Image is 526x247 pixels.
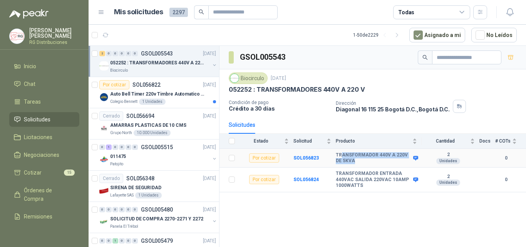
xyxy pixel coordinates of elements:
div: 0 [119,51,125,56]
b: SOL056824 [293,177,319,182]
span: Producto [336,138,411,144]
div: Biocirculo [229,72,268,84]
img: Company Logo [10,29,24,44]
div: 0 [132,238,138,244]
p: 011475 [110,153,126,160]
th: Docs [479,134,495,149]
p: Grupo North [110,130,132,136]
b: 0 [495,155,517,162]
a: Inicio [9,59,79,74]
h3: GSOL005543 [240,51,286,63]
div: 0 [126,238,131,244]
a: Por cotizarSOL056822[DATE] Company LogoAuto Bell Timer 220v Timbre Automatico Para Colegios, Indu... [89,77,219,108]
div: 0 [119,207,125,212]
p: [DATE] [203,113,216,120]
th: Estado [240,134,293,149]
span: Cantidad [422,138,469,144]
img: Logo peakr [9,9,49,18]
a: 0 1 0 0 0 0 GSOL005515[DATE] Company Logo011475Patojito [99,143,218,167]
div: 0 [112,207,118,212]
a: Chat [9,77,79,91]
div: Por cotizar [99,80,129,89]
p: SIRENA DE SEGURIDAD [110,184,161,192]
p: [DATE] [203,237,216,245]
p: Biocirculo [110,67,128,74]
div: 0 [106,207,112,212]
div: Solicitudes [229,121,255,129]
span: search [422,55,428,60]
img: Company Logo [99,217,109,227]
span: Remisiones [24,212,52,221]
span: Inicio [24,62,36,71]
div: 0 [126,207,131,212]
div: 0 [99,145,105,150]
span: Estado [240,138,283,144]
a: Órdenes de Compra [9,183,79,206]
p: GSOL005515 [141,145,173,150]
span: Chat [24,80,35,88]
p: SOL056822 [132,82,161,87]
button: No Leídos [471,28,517,42]
p: Auto Bell Timer 220v Timbre Automatico Para Colegios, Indust [110,91,206,98]
a: Cotizar15 [9,165,79,180]
div: 0 [132,145,138,150]
span: # COTs [495,138,511,144]
div: 0 [126,51,131,56]
img: Company Logo [99,186,109,195]
div: Por cotizar [249,175,279,184]
p: SOL056694 [126,113,154,119]
span: Órdenes de Compra [24,186,72,203]
img: Company Logo [99,155,109,164]
p: [DATE] [203,175,216,182]
b: TRANSFORMADOR ENTRADA 440VAC SALIDA 220VAC 10AMP 1000WATTS [336,171,411,189]
a: Licitaciones [9,130,79,145]
th: Producto [336,134,422,149]
th: Solicitud [293,134,336,149]
p: [DATE] [203,81,216,89]
p: 052252 : TRANSFORMADORES 440V A 220 V [110,59,206,67]
div: 0 [112,51,118,56]
div: 0 [112,145,118,150]
span: 2297 [169,8,188,17]
p: [PERSON_NAME] [PERSON_NAME] [29,28,79,39]
p: GSOL005543 [141,51,173,56]
p: SOL056348 [126,176,154,181]
b: SOL056823 [293,155,319,161]
p: [DATE] [203,144,216,151]
div: 1 Unidades [139,99,166,105]
span: Negociaciones [24,151,59,159]
div: Unidades [436,180,460,186]
a: Tareas [9,94,79,109]
span: search [199,9,204,15]
span: Licitaciones [24,133,52,141]
span: Solicitud [293,138,325,144]
a: CerradoSOL056694[DATE] Company LogoAMARRAS PLASTICAS DE 10 CMSGrupo North10.000 Unidades [89,108,219,139]
img: Company Logo [230,74,239,82]
h1: Mis solicitudes [114,7,163,18]
span: Cotizar [24,168,42,177]
p: AMARRAS PLASTICAS DE 10 CMS [110,122,186,129]
div: 0 [119,145,125,150]
div: 10.000 Unidades [134,130,171,136]
img: Company Logo [99,124,109,133]
div: 1 [106,145,112,150]
p: [DATE] [271,75,286,82]
div: Cerrado [99,111,123,121]
button: Asignado a mi [409,28,465,42]
div: Todas [398,8,414,17]
span: Tareas [24,97,41,106]
span: 15 [64,170,75,176]
span: Solicitudes [24,115,50,124]
div: 1 [112,238,118,244]
div: Unidades [436,158,460,164]
p: Lafayette SAS [110,192,134,198]
p: Dirección [336,101,450,106]
div: 0 [126,145,131,150]
a: Negociaciones [9,148,79,162]
b: 0 [495,176,517,183]
img: Company Logo [99,92,109,102]
img: Company Logo [99,61,109,71]
p: Patojito [110,161,123,167]
div: 0 [132,207,138,212]
p: [DATE] [203,206,216,213]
